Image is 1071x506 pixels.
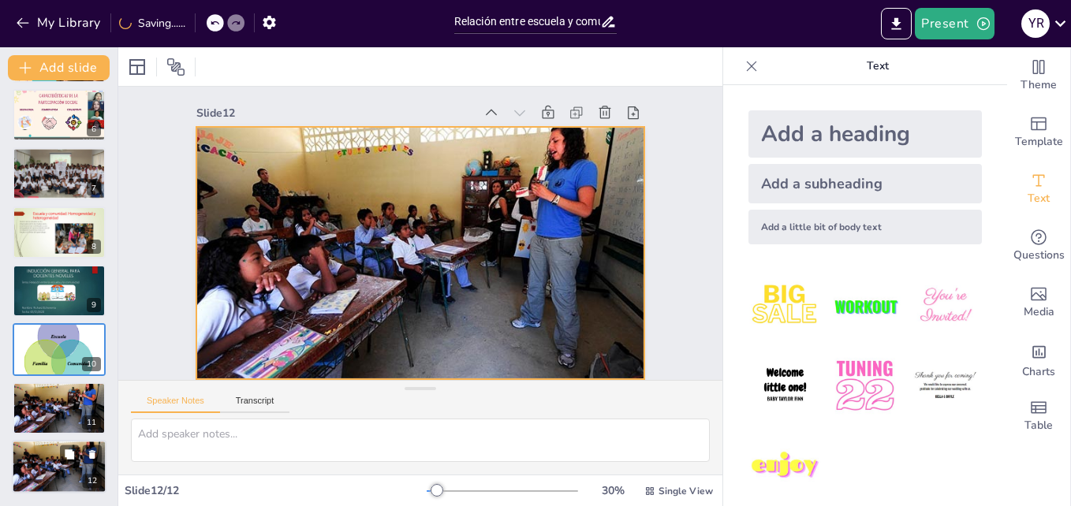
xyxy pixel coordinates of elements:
[8,55,110,80] button: Add slide
[1024,417,1053,434] span: Table
[13,206,106,259] div: 8
[13,323,106,375] div: 10
[83,445,102,464] button: Delete Slide
[13,265,106,317] div: 9
[12,440,106,493] div: 12
[1007,274,1070,331] div: Add images, graphics, shapes or video
[87,181,101,195] div: 7
[125,54,150,80] div: Layout
[748,164,982,203] div: Add a subheading
[659,485,713,497] span: Single View
[748,270,822,343] img: 1.jpeg
[454,10,600,33] input: Insert title
[1007,388,1070,445] div: Add a table
[909,270,982,343] img: 3.jpeg
[594,483,632,498] div: 30 %
[166,58,185,76] span: Position
[748,110,982,158] div: Add a heading
[83,474,102,489] div: 12
[125,483,427,498] div: Slide 12 / 12
[909,349,982,422] img: 6.jpeg
[1007,47,1070,104] div: Change the overall theme
[12,10,107,35] button: My Library
[1013,247,1065,264] span: Questions
[1007,331,1070,388] div: Add charts and graphs
[1015,133,1063,151] span: Template
[220,396,290,413] button: Transcript
[748,349,822,422] img: 4.jpeg
[1024,303,1054,321] span: Media
[13,89,106,141] div: 6
[828,349,901,422] img: 5.jpeg
[1028,190,1050,207] span: Text
[915,8,994,39] button: Present
[87,122,101,136] div: 6
[119,16,185,31] div: Saving......
[1022,363,1055,381] span: Charts
[1021,76,1057,94] span: Theme
[1007,104,1070,161] div: Add ready made slides
[1021,8,1050,39] button: Y R
[87,240,101,254] div: 8
[82,357,101,371] div: 10
[828,270,901,343] img: 2.jpeg
[881,8,912,39] button: Export to PowerPoint
[87,298,101,312] div: 9
[13,382,106,434] div: 11
[210,83,487,127] div: Slide 12
[13,147,106,199] div: 7
[748,210,982,244] div: Add a little bit of body text
[60,445,79,464] button: Duplicate Slide
[1007,218,1070,274] div: Get real-time input from your audience
[1007,161,1070,218] div: Add text boxes
[131,396,220,413] button: Speaker Notes
[1021,9,1050,38] div: Y R
[764,47,991,85] p: Text
[82,415,101,430] div: 11
[748,430,822,503] img: 7.jpeg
